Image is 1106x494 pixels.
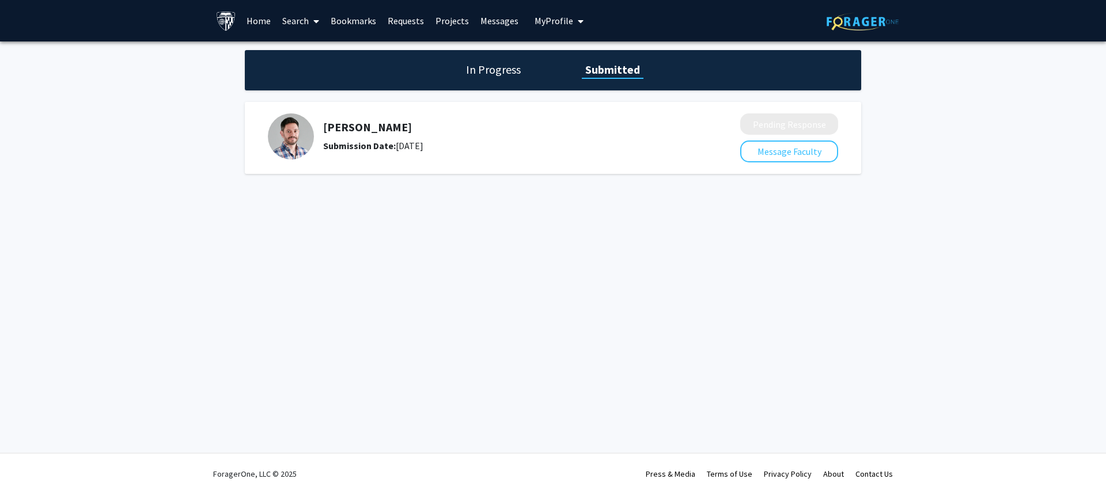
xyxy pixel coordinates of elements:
[646,469,695,479] a: Press & Media
[9,442,49,485] iframe: Chat
[323,139,679,153] div: [DATE]
[740,146,838,157] a: Message Faculty
[276,1,325,41] a: Search
[827,13,899,31] img: ForagerOne Logo
[325,1,382,41] a: Bookmarks
[582,62,643,78] h1: Submitted
[707,469,752,479] a: Terms of Use
[241,1,276,41] a: Home
[382,1,430,41] a: Requests
[475,1,524,41] a: Messages
[323,120,679,134] h5: [PERSON_NAME]
[740,113,838,135] button: Pending Response
[463,62,524,78] h1: In Progress
[740,140,838,162] button: Message Faculty
[535,15,573,26] span: My Profile
[323,140,396,151] b: Submission Date:
[213,454,297,494] div: ForagerOne, LLC © 2025
[764,469,812,479] a: Privacy Policy
[268,113,314,159] img: Profile Picture
[216,11,236,31] img: Johns Hopkins University Logo
[823,469,844,479] a: About
[430,1,475,41] a: Projects
[855,469,893,479] a: Contact Us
